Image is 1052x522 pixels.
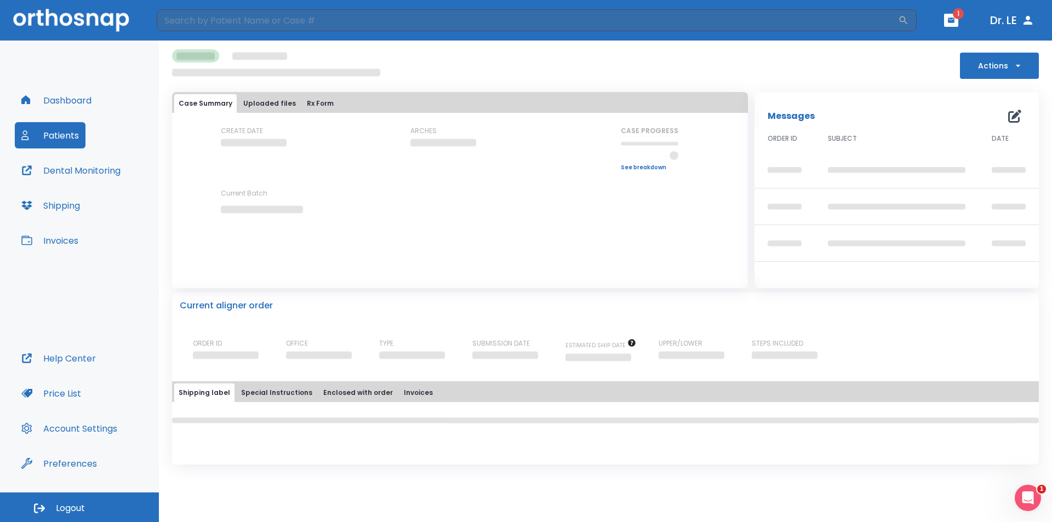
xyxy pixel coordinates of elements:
[1037,485,1046,494] span: 1
[410,126,437,136] p: ARCHES
[992,134,1009,144] span: DATE
[302,94,338,113] button: Rx Form
[768,110,815,123] p: Messages
[13,9,129,31] img: Orthosnap
[221,188,319,198] p: Current Batch
[239,94,300,113] button: Uploaded files
[15,227,85,254] button: Invoices
[174,94,237,113] button: Case Summary
[621,164,678,171] a: See breakdown
[319,383,397,402] button: Enclosed with order
[659,339,702,348] p: UPPER/LOWER
[399,383,437,402] button: Invoices
[174,94,746,113] div: tabs
[828,134,857,144] span: SUBJECT
[15,450,104,477] button: Preferences
[15,192,87,219] button: Shipping
[286,339,308,348] p: OFFICE
[986,10,1039,30] button: Dr. LE
[221,126,263,136] p: CREATE DATE
[953,8,964,19] span: 1
[193,339,222,348] p: ORDER ID
[565,341,636,349] span: The date will be available after approving treatment plan
[15,87,98,113] button: Dashboard
[157,9,898,31] input: Search by Patient Name or Case #
[379,339,393,348] p: TYPE
[768,134,797,144] span: ORDER ID
[621,126,678,136] p: CASE PROGRESS
[56,502,85,514] span: Logout
[174,383,235,402] button: Shipping label
[15,122,85,148] button: Patients
[15,380,88,406] button: Price List
[180,299,273,312] p: Current aligner order
[237,383,317,402] button: Special Instructions
[472,339,530,348] p: SUBMISSION DATE
[15,415,124,441] button: Account Settings
[1015,485,1041,511] iframe: Intercom live chat
[960,53,1039,79] button: Actions
[15,345,102,371] button: Help Center
[15,157,127,183] button: Dental Monitoring
[752,339,803,348] p: STEPS INCLUDED
[174,383,1037,402] div: tabs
